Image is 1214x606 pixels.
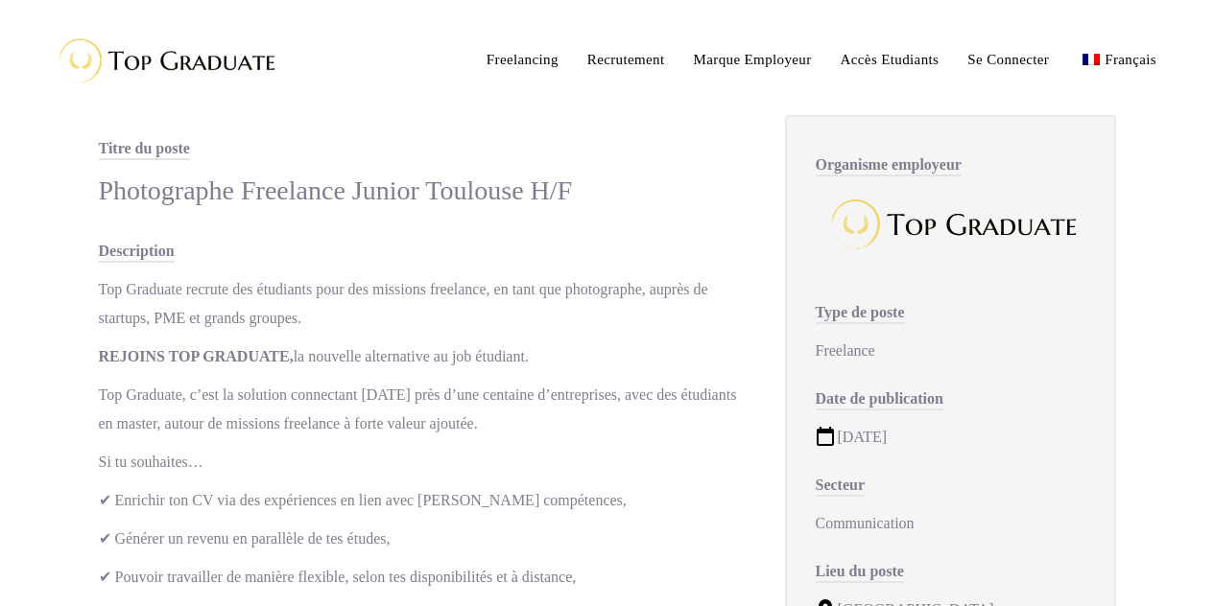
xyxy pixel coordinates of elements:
[587,52,665,67] span: Recrutement
[43,29,283,91] img: Top Graduate
[487,52,559,67] span: Freelancing
[694,52,812,67] span: Marque Employeur
[821,189,1080,260] img: Top Graduate
[99,243,175,263] span: Description
[99,275,747,333] p: Top Graduate recrute des étudiants pour des missions freelance, en tant que photographe, auprès d...
[816,304,905,324] span: Type de poste
[967,52,1049,67] span: Se Connecter
[816,337,1085,365] div: Freelance
[99,348,294,364] strong: REJOINS TOP GRADUATE,
[99,448,747,477] p: Si tu souhaites…
[1105,52,1156,67] span: Français
[99,563,747,592] p: ✔ Pouvoir travailler de manière flexible, selon tes disponibilités et à distance,
[99,342,747,371] p: la nouvelle alternative au job étudiant.
[816,390,943,410] span: Date de publication
[816,477,866,497] span: Secteur
[816,509,1085,538] div: Communication
[816,423,1085,452] div: [DATE]
[841,52,940,67] span: Accès Etudiants
[99,486,747,515] p: ✔ Enrichir ton CV via des expériences en lien avec [PERSON_NAME] compétences,
[99,524,747,553] p: ✔ Générer un revenu en parallèle de tes études,
[816,156,962,176] span: Organisme employeur
[99,381,747,438] p: Top Graduate, c’est la solution connectant [DATE] près d’une centaine d’entreprises, avec des étu...
[99,140,190,160] span: Titre du poste
[1083,54,1100,65] img: Français
[99,173,747,208] div: Photographe Freelance Junior Toulouse H/F
[816,563,904,583] span: Lieu du poste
